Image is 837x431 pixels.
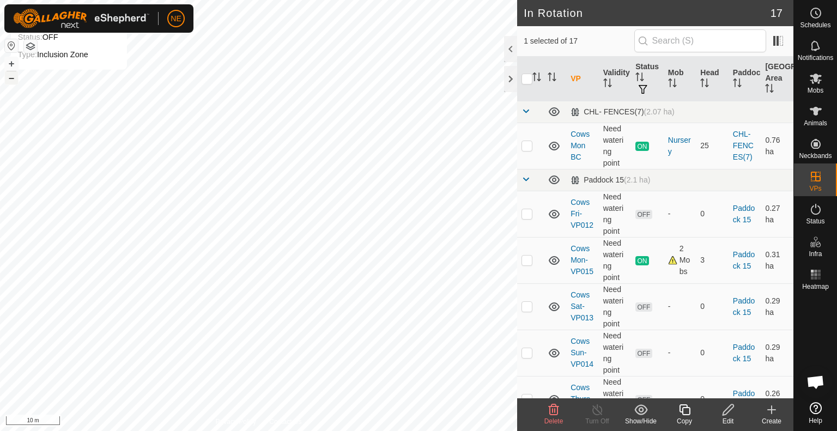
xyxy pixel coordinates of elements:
th: [GEOGRAPHIC_DATA] Area [761,57,793,101]
div: - [668,347,692,359]
td: 3 [696,237,729,283]
a: Cows Mon BC [571,130,590,161]
button: + [5,57,18,70]
p-sorticon: Activate to sort [532,74,541,83]
span: OFF [635,349,652,358]
span: Animals [804,120,827,126]
a: Cows Fri-VP012 [571,198,593,229]
a: Paddock 15 [733,250,755,270]
td: 0 [696,191,729,237]
td: Need watering point [599,283,632,330]
td: Need watering point [599,191,632,237]
div: OFF [18,31,118,44]
span: Schedules [800,22,830,28]
th: Paddock [729,57,761,101]
span: Neckbands [799,153,832,159]
span: Notifications [798,54,833,61]
td: 0.31 ha [761,237,793,283]
th: Status [631,57,664,101]
span: ON [635,142,648,151]
td: 0 [696,376,729,422]
span: OFF [635,210,652,219]
span: (2.1 ha) [624,175,650,184]
div: Nursery [668,135,692,157]
div: Open chat [799,366,832,398]
p-sorticon: Activate to sort [603,80,612,89]
span: Heatmap [802,283,829,290]
td: Need watering point [599,123,632,169]
p-sorticon: Activate to sort [548,74,556,83]
label: Status: [18,33,43,41]
span: Status [806,218,824,224]
input: Search (S) [634,29,766,52]
button: – [5,71,18,84]
a: Help [794,398,837,428]
div: - [668,301,692,312]
a: Cows Sun-VP014 [571,337,593,368]
div: Turn Off [575,416,619,426]
th: VP [566,57,599,101]
p-sorticon: Activate to sort [733,80,742,89]
a: Paddock 15 [733,343,755,363]
div: 2 Mobs [668,243,692,277]
a: Contact Us [269,417,301,427]
div: Paddock 15 [571,175,650,185]
h2: In Rotation [524,7,771,20]
div: Inclusion Zone [18,48,118,61]
td: 0.29 ha [761,283,793,330]
label: Type: [18,50,37,59]
td: 0.26 ha [761,376,793,422]
div: Create [750,416,793,426]
span: ON [635,256,648,265]
button: Reset Map [5,39,18,52]
span: NE [171,13,181,25]
td: 0 [696,330,729,376]
button: Map Layers [24,40,37,53]
td: 0.27 ha [761,191,793,237]
span: 1 selected of 17 [524,35,634,47]
span: 17 [771,5,783,21]
img: Gallagher Logo [13,9,149,28]
span: OFF [635,395,652,404]
td: Need watering point [599,330,632,376]
div: Show/Hide [619,416,663,426]
a: Cows Sat-VP013 [571,290,593,322]
th: Validity [599,57,632,101]
td: 0.76 ha [761,123,793,169]
td: 0 [696,283,729,330]
a: Cows Mon-VP015 [571,244,593,276]
div: - [668,208,692,220]
div: Edit [706,416,750,426]
p-sorticon: Activate to sort [700,80,709,89]
a: Paddock 15 [733,204,755,224]
span: Infra [809,251,822,257]
td: Need watering point [599,376,632,422]
a: Paddock 15 [733,296,755,317]
div: CHL- FENCES(7) [571,107,675,117]
div: - [668,393,692,405]
a: Paddock 15 [733,389,755,409]
span: (2.07 ha) [644,107,675,116]
td: Need watering point [599,237,632,283]
span: Delete [544,417,563,425]
span: Help [809,417,822,424]
p-sorticon: Activate to sort [668,80,677,89]
a: CHL- FENCES(7) [733,130,754,161]
p-sorticon: Activate to sort [635,74,644,83]
span: Mobs [808,87,823,94]
span: OFF [635,302,652,312]
span: VPs [809,185,821,192]
td: 0.29 ha [761,330,793,376]
p-sorticon: Activate to sort [765,86,774,94]
a: Privacy Policy [216,417,257,427]
a: Cows Thurs-VP011 [571,383,593,415]
th: Mob [664,57,696,101]
td: 25 [696,123,729,169]
th: Head [696,57,729,101]
div: Copy [663,416,706,426]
